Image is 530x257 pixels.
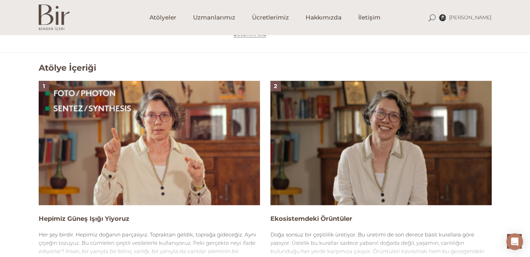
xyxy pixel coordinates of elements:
[274,83,277,89] span: 2
[252,14,289,22] span: Ücretlerimiz
[43,83,45,89] span: 1
[506,233,523,250] div: Open Intercom Messenger
[270,215,492,223] h4: Ekosistemdeki Örüntüler
[39,215,260,223] h4: Hepimiz Güneş Işığı Yiyoruz
[358,14,381,22] span: İletişim
[193,14,235,22] span: Uzmanlarımız
[39,63,96,73] h2: Atölye İçeriği
[449,14,492,21] span: [PERSON_NAME]
[306,14,341,22] span: Hakkımızda
[149,14,176,22] span: Atölyeler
